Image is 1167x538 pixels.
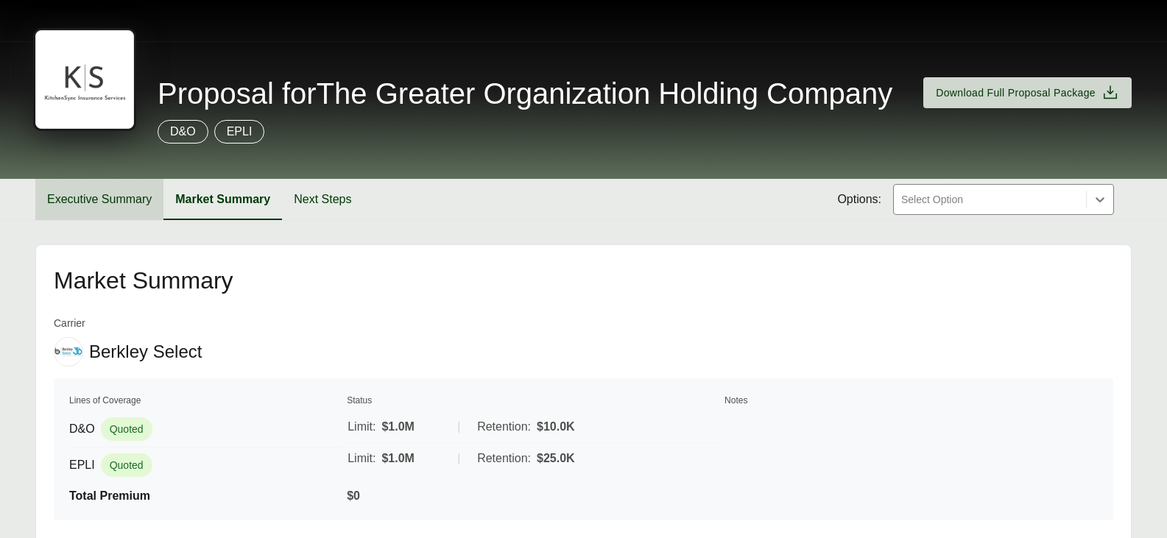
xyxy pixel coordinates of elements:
[381,418,414,436] span: $1.0M
[381,450,414,467] span: $1.0M
[68,393,343,408] th: Lines of Coverage
[101,453,152,477] span: Quoted
[457,452,460,464] span: |
[282,179,363,220] button: Next Steps
[936,85,1096,101] span: Download Full Proposal Package
[477,450,531,467] span: Retention:
[724,393,1099,408] th: Notes
[227,123,253,141] p: EPLI
[101,417,152,441] span: Quoted
[348,450,376,467] span: Limit:
[346,393,721,408] th: Status
[158,79,892,108] span: Proposal for The Greater Organization Holding Company
[837,191,881,208] span: Options:
[348,418,376,436] span: Limit:
[163,179,282,220] button: Market Summary
[457,420,460,433] span: |
[477,418,531,436] span: Retention:
[89,341,202,363] span: Berkley Select
[69,420,95,438] span: D&O
[69,456,95,474] span: EPLI
[170,123,196,141] p: D&O
[35,179,163,220] button: Executive Summary
[537,450,575,467] span: $25.0K
[537,418,575,436] span: $10.0K
[54,316,202,331] span: Carrier
[923,77,1132,108] button: Download Full Proposal Package
[69,489,150,502] span: Total Premium
[347,489,360,502] span: $0
[54,269,1113,292] h2: Market Summary
[54,338,82,366] img: Berkley Select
